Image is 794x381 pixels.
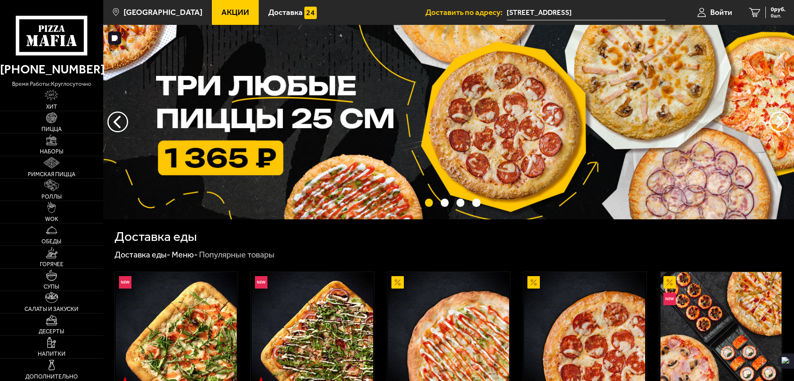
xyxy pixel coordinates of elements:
span: Доставить по адресу: [425,8,507,16]
span: Десерты [39,329,64,335]
span: Салаты и закуски [24,306,78,312]
span: Войти [710,8,732,16]
span: Роллы [41,194,62,200]
span: Хит [46,104,57,110]
span: 0 руб. [771,7,786,12]
img: Новинка [663,293,676,305]
img: Акционный [391,276,404,289]
span: Горячее [40,262,63,267]
a: Доставка еды- [114,250,170,260]
span: Дополнительно [25,374,78,380]
div: Популярные товары [199,250,274,260]
button: точки переключения [441,199,449,206]
span: Напитки [38,351,66,357]
span: Акции [221,8,249,16]
h1: Доставка еды [114,230,197,243]
span: [GEOGRAPHIC_DATA] [124,8,202,16]
span: Доставка [268,8,303,16]
img: 15daf4d41897b9f0e9f617042186c801.svg [304,7,317,19]
span: Обеды [41,239,61,245]
img: Акционный [527,276,540,289]
span: Супы [44,284,59,290]
a: Меню- [172,250,198,260]
button: точки переключения [456,199,464,206]
img: Акционный [663,276,676,289]
img: Новинка [119,276,131,289]
span: WOK [45,216,58,222]
button: точки переключения [472,199,480,206]
button: предыдущий [769,112,790,132]
span: Пицца [41,126,62,132]
img: Новинка [255,276,267,289]
span: Наборы [40,149,63,155]
button: следующий [107,112,128,132]
button: точки переключения [425,199,433,206]
span: 0 шт. [771,13,786,18]
span: Земледельческая улица, 14 [507,5,665,20]
input: Ваш адрес доставки [507,5,665,20]
span: Римская пицца [28,172,75,177]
